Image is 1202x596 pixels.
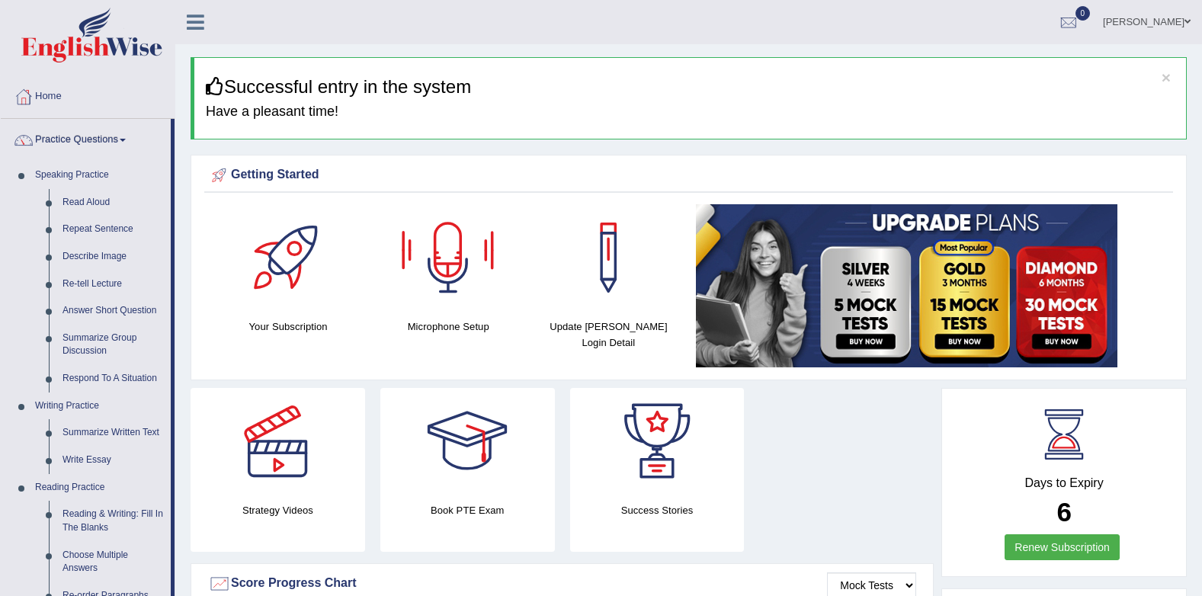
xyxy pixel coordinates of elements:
h4: Your Subscription [216,319,361,335]
h4: Strategy Videos [191,502,365,518]
b: 6 [1056,497,1071,527]
div: Getting Started [208,164,1169,187]
span: 0 [1075,6,1091,21]
a: Reading & Writing: Fill In The Blanks [56,501,171,541]
h4: Update [PERSON_NAME] Login Detail [536,319,681,351]
a: Renew Subscription [1005,534,1120,560]
a: Practice Questions [1,119,171,157]
a: Write Essay [56,447,171,474]
a: Describe Image [56,243,171,271]
h4: Microphone Setup [376,319,521,335]
a: Speaking Practice [28,162,171,189]
div: Score Progress Chart [208,572,916,595]
a: Reading Practice [28,474,171,501]
a: Summarize Written Text [56,419,171,447]
h3: Successful entry in the system [206,77,1175,97]
a: Home [1,75,175,114]
button: × [1162,69,1171,85]
a: Re-tell Lecture [56,271,171,298]
img: small5.jpg [696,204,1117,367]
a: Respond To A Situation [56,365,171,393]
h4: Days to Expiry [959,476,1169,490]
h4: Book PTE Exam [380,502,555,518]
a: Repeat Sentence [56,216,171,243]
a: Choose Multiple Answers [56,542,171,582]
a: Writing Practice [28,393,171,420]
a: Read Aloud [56,189,171,216]
a: Summarize Group Discussion [56,325,171,365]
h4: Have a pleasant time! [206,104,1175,120]
a: Answer Short Question [56,297,171,325]
h4: Success Stories [570,502,745,518]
